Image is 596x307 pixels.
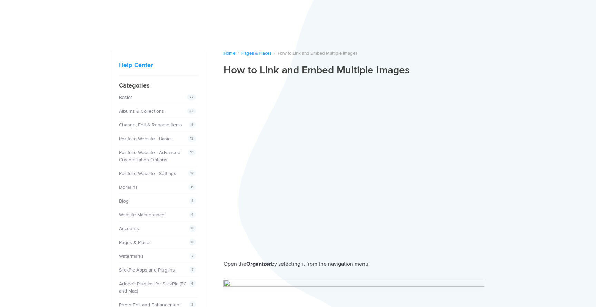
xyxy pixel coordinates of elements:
[223,51,235,56] a: Home
[188,184,196,191] span: 11
[119,267,175,273] a: SlickPic Apps and Plug-ins
[119,150,180,163] a: Portfolio Website - Advanced Customization Options
[189,197,196,204] span: 4
[189,266,196,273] span: 7
[223,114,484,250] iframe: 45 How To Link And Embed Multiple Images
[119,226,139,232] a: Accounts
[119,94,133,100] a: Basics
[119,61,153,69] a: Help Center
[119,122,182,128] a: Change, Edit & Rename Items
[189,211,196,218] span: 4
[188,149,196,156] span: 10
[119,108,164,114] a: Albums & Collections
[119,184,138,190] a: Domains
[119,253,144,259] a: Watermarks
[246,260,271,267] b: Organizer
[119,81,198,90] h4: Categories
[187,108,196,114] span: 22
[119,136,173,142] a: Portfolio Website - Basics
[271,260,370,267] span: by selecting it from the navigation menu.
[238,51,239,56] span: /
[278,51,357,56] span: How to Link and Embed Multiple Images
[189,121,196,128] span: 9
[189,280,196,287] span: 6
[119,212,165,218] a: Website Maintenance
[119,239,152,245] a: Pages & Places
[119,171,176,176] a: Portfolio Website - Settings
[274,51,275,56] span: /
[119,198,129,204] a: Blog
[188,135,196,142] span: 12
[241,51,271,56] a: Pages & Places
[223,64,484,77] h1: How to Link and Embed Multiple Images
[187,94,196,101] span: 22
[189,225,196,232] span: 8
[223,260,246,267] span: Open the
[189,253,196,259] span: 7
[189,239,196,246] span: 8
[188,170,196,177] span: 17
[119,281,187,294] a: Adobe® Plug-Ins for SlickPic (PC and Mac)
